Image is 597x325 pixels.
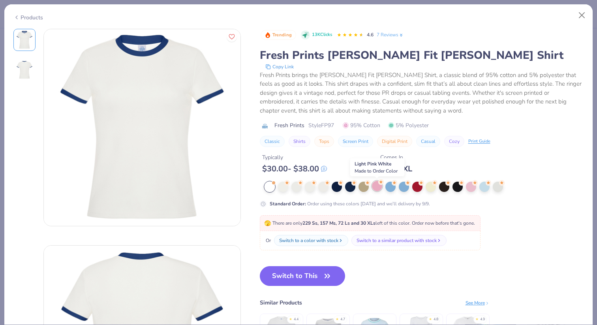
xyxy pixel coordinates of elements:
span: Trending [272,33,292,37]
button: Digital Print [377,136,412,147]
div: 4.4 [294,317,298,322]
button: Tops [314,136,334,147]
strong: 229 Ss, 157 Ms, 72 Ls and 30 XLs [302,220,375,226]
img: Front [44,29,240,226]
button: Screen Print [338,136,373,147]
button: Cozy [444,136,464,147]
div: See More [466,299,490,306]
div: Comes In [380,153,412,162]
button: Switch to This [260,266,345,286]
span: 95% Cotton [343,121,380,130]
div: 4.7 [340,317,345,322]
div: ★ [429,317,432,320]
div: Switch to a color with stock [279,237,338,244]
div: ★ [289,317,292,320]
span: 🫣 [264,220,271,227]
img: Front [15,30,34,49]
img: Trending sort [265,32,271,38]
span: Style FP97 [308,121,334,130]
button: Shirts [289,136,310,147]
div: ★ [475,317,479,320]
div: $ 30.00 - $ 38.00 [262,164,327,174]
span: Or [264,237,271,244]
div: Print Guide [468,138,490,145]
span: 13K Clicks [312,32,332,38]
span: Fresh Prints [274,121,304,130]
div: Order using these colors [DATE] and we’ll delivery by 9/9. [270,200,430,207]
img: brand logo [260,123,270,129]
button: Casual [416,136,440,147]
span: There are only left of this color. Order now before that's gone. [264,220,475,226]
div: Similar Products [260,299,302,307]
div: Light Pink White [350,158,405,177]
div: Products [13,13,43,22]
div: ★ [336,317,339,320]
button: copy to clipboard [263,63,296,71]
span: 4.6 [367,32,374,38]
button: Classic [260,136,285,147]
img: Back [15,60,34,79]
div: 4.6 Stars [337,29,364,41]
span: 5% Polyester [388,121,429,130]
button: Badge Button [261,30,296,40]
div: Fresh Prints [PERSON_NAME] Fit [PERSON_NAME] Shirt [260,48,584,63]
button: Switch to a similar product with stock [351,235,447,246]
div: Switch to a similar product with stock [357,237,437,244]
button: Switch to a color with stock [274,235,348,246]
div: 4.8 [434,317,438,322]
strong: Standard Order : [270,201,306,207]
button: Close [574,8,589,23]
span: Made to Order Color [355,168,398,174]
a: 7 Reviews [377,31,404,38]
div: Typically [262,153,327,162]
div: Fresh Prints brings the [PERSON_NAME] Fit [PERSON_NAME] Shirt, a classic blend of 95% cotton and ... [260,71,584,115]
button: Like [227,32,237,42]
div: 4.9 [480,317,485,322]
